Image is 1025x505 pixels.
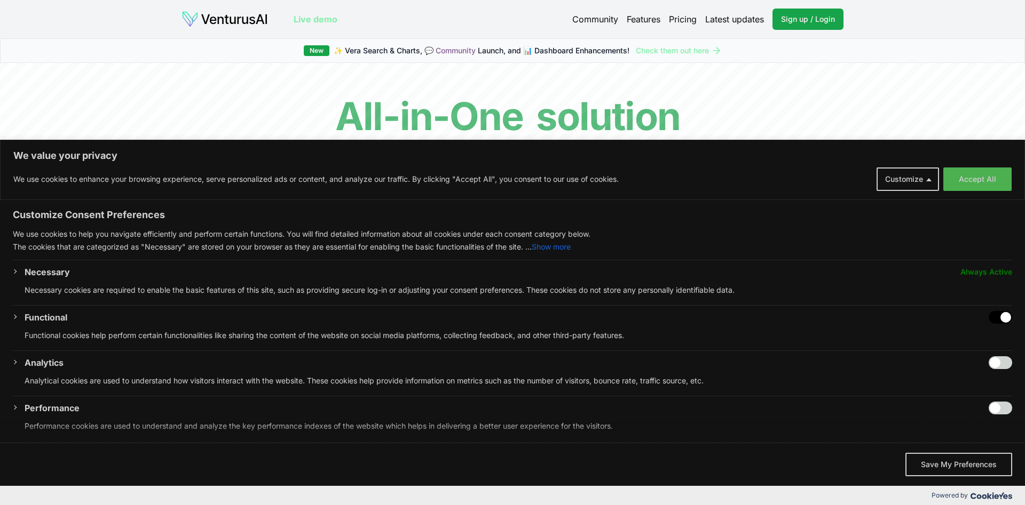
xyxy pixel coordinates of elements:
[182,11,268,28] img: logo
[25,356,64,369] button: Analytics
[772,9,843,30] a: Sign up / Login
[705,13,764,26] a: Latest updates
[25,284,1012,296] p: Necessary cookies are required to enable the basic features of this site, such as providing secur...
[13,241,1012,253] p: The cookies that are categorized as "Necessary" are stored on your browser as they are essential ...
[636,45,722,56] a: Check them out here
[294,13,337,26] a: Live demo
[334,45,629,56] span: ✨ Vera Search & Charts, 💬 Launch, and 📊 Dashboard Enhancements!
[669,13,697,26] a: Pricing
[627,13,660,26] a: Features
[572,13,618,26] a: Community
[13,209,165,221] span: Customize Consent Preferences
[25,374,1012,387] p: Analytical cookies are used to understand how visitors interact with the website. These cookies h...
[960,266,1012,278] span: Always Active
[13,173,619,186] p: We use cookies to enhance your browsing experience, serve personalized ads or content, and analyz...
[25,402,80,414] button: Performance
[25,420,1012,432] p: Performance cookies are used to understand and analyze the key performance indexes of the website...
[989,311,1012,324] input: Disable Functional
[989,402,1012,414] input: Enable Performance
[971,492,1012,499] img: Cookieyes logo
[943,167,1012,191] button: Accept All
[13,228,1012,241] p: We use cookies to help you navigate efficiently and perform certain functions. You will find deta...
[25,266,70,278] button: Necessary
[877,167,939,191] button: Customize
[781,14,835,25] span: Sign up / Login
[905,453,1012,476] button: Save My Preferences
[532,241,571,253] button: Show more
[989,356,1012,369] input: Enable Analytics
[436,46,476,55] a: Community
[25,311,67,324] button: Functional
[13,149,1012,162] p: We value your privacy
[304,45,329,56] div: New
[25,329,1012,342] p: Functional cookies help perform certain functionalities like sharing the content of the website o...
